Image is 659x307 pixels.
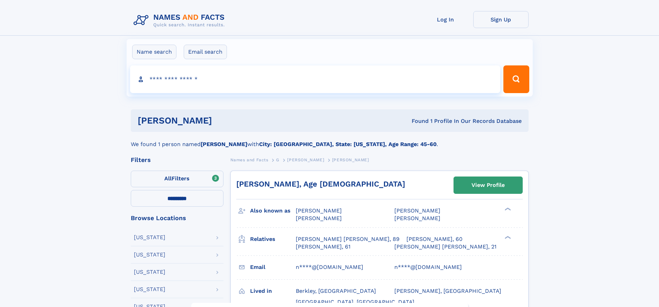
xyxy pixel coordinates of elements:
[394,215,440,222] span: [PERSON_NAME]
[296,235,400,243] a: [PERSON_NAME] [PERSON_NAME], 89
[131,157,223,163] div: Filters
[332,157,369,162] span: [PERSON_NAME]
[131,132,529,148] div: We found 1 person named with .
[259,141,437,147] b: City: [GEOGRAPHIC_DATA], State: [US_STATE], Age Range: 45-60
[394,207,440,214] span: [PERSON_NAME]
[184,45,227,59] label: Email search
[418,11,473,28] a: Log In
[201,141,247,147] b: [PERSON_NAME]
[296,243,350,251] a: [PERSON_NAME], 61
[276,157,280,162] span: G
[503,65,529,93] button: Search Button
[287,155,324,164] a: [PERSON_NAME]
[131,215,223,221] div: Browse Locations
[296,299,414,305] span: [GEOGRAPHIC_DATA], [GEOGRAPHIC_DATA]
[503,207,511,211] div: ❯
[503,235,511,240] div: ❯
[296,215,342,222] span: [PERSON_NAME]
[134,235,165,240] div: [US_STATE]
[276,155,280,164] a: G
[250,261,296,273] h3: Email
[132,45,176,59] label: Name search
[454,177,522,193] a: View Profile
[131,11,230,30] img: Logo Names and Facts
[230,155,268,164] a: Names and Facts
[134,287,165,292] div: [US_STATE]
[296,288,376,294] span: Berkley, [GEOGRAPHIC_DATA]
[134,269,165,275] div: [US_STATE]
[130,65,501,93] input: search input
[473,11,529,28] a: Sign Up
[138,116,312,125] h1: [PERSON_NAME]
[250,205,296,217] h3: Also known as
[406,235,463,243] a: [PERSON_NAME], 60
[472,177,505,193] div: View Profile
[164,175,172,182] span: All
[394,288,501,294] span: [PERSON_NAME], [GEOGRAPHIC_DATA]
[312,117,522,125] div: Found 1 Profile In Our Records Database
[287,157,324,162] span: [PERSON_NAME]
[236,180,405,188] a: [PERSON_NAME], Age [DEMOGRAPHIC_DATA]
[394,243,496,251] a: [PERSON_NAME] [PERSON_NAME], 21
[134,252,165,258] div: [US_STATE]
[131,171,223,187] label: Filters
[250,285,296,297] h3: Lived in
[250,233,296,245] h3: Relatives
[296,207,342,214] span: [PERSON_NAME]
